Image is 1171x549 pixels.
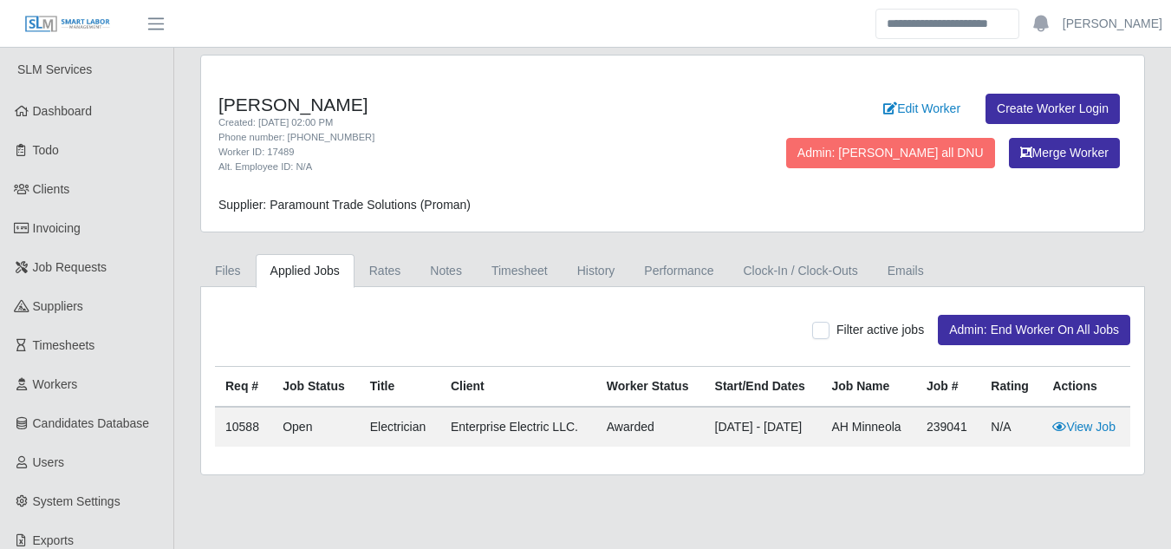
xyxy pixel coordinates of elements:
button: Merge Worker [1009,138,1120,168]
a: Timesheet [477,254,563,288]
th: Req # [215,367,272,408]
th: Start/End Dates [705,367,822,408]
a: Emails [873,254,939,288]
td: [DATE] - [DATE] [705,407,822,447]
span: Supplier: Paramount Trade Solutions (Proman) [218,198,471,212]
span: Exports [33,533,74,547]
span: Timesheets [33,338,95,352]
button: Admin: [PERSON_NAME] all DNU [786,138,995,168]
a: History [563,254,630,288]
h4: [PERSON_NAME] [218,94,738,115]
span: Candidates Database [33,416,150,430]
span: Users [33,455,65,469]
input: Search [875,9,1019,39]
th: Rating [980,367,1042,408]
img: SLM Logo [24,15,111,34]
td: 239041 [916,407,980,447]
span: Filter active jobs [836,323,924,337]
th: Job # [916,367,980,408]
td: Electrician [360,407,440,447]
th: Actions [1042,367,1130,408]
span: Suppliers [33,299,83,313]
span: Dashboard [33,104,93,118]
th: Job Name [821,367,916,408]
a: Rates [355,254,416,288]
td: Enterprise Electric LLC. [440,407,596,447]
td: 10588 [215,407,272,447]
a: Clock-In / Clock-Outs [728,254,872,288]
a: Applied Jobs [256,254,355,288]
span: Todo [33,143,59,157]
div: Worker ID: 17489 [218,145,738,160]
div: Alt. Employee ID: N/A [218,160,738,174]
td: Open [272,407,360,447]
span: Job Requests [33,260,107,274]
th: Title [360,367,440,408]
span: Invoicing [33,221,81,235]
div: Phone number: [PHONE_NUMBER] [218,130,738,145]
button: Admin: End Worker On All Jobs [938,315,1130,345]
a: Edit Worker [872,94,972,124]
span: Clients [33,182,70,196]
div: Created: [DATE] 02:00 PM [218,115,738,130]
th: Worker Status [596,367,705,408]
a: [PERSON_NAME] [1063,15,1162,33]
a: Create Worker Login [986,94,1120,124]
a: Files [200,254,256,288]
td: N/A [980,407,1042,447]
span: System Settings [33,494,120,508]
td: awarded [596,407,705,447]
a: Notes [415,254,477,288]
th: Job Status [272,367,360,408]
a: Performance [629,254,728,288]
td: AH Minneola [821,407,916,447]
a: View Job [1052,420,1116,434]
span: Workers [33,377,78,391]
th: Client [440,367,596,408]
span: SLM Services [17,62,92,76]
